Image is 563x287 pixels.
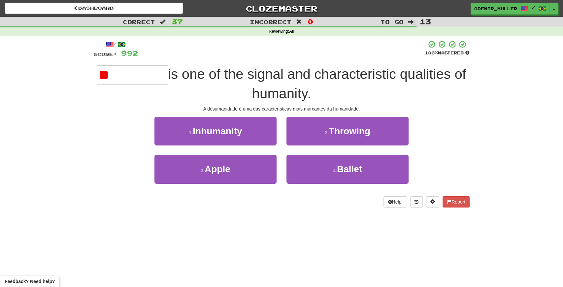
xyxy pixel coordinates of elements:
[154,155,277,183] button: 3.Apple
[154,117,277,145] button: 1.Inhumanity
[93,40,138,48] div: /
[205,164,230,174] span: Apple
[329,126,370,136] span: Throwing
[160,19,167,25] span: :
[471,3,550,15] a: Ademir_Muller /
[380,18,403,25] span: To go
[289,29,294,34] strong: All
[121,49,138,57] span: 992
[383,196,407,207] button: Help!
[5,3,183,14] a: Dashboard
[93,106,470,112] div: A desumanidade é uma das características mais marcantes da humanidade.
[193,3,371,14] a: Clozemaster
[5,278,55,285] span: Open feedback widget
[168,66,466,101] span: is one of the signal and characteristic qualities of humanity.
[286,117,409,145] button: 2.Throwing
[123,18,155,25] span: Correct
[408,19,415,25] span: :
[286,155,409,183] button: 4.Ballet
[201,168,205,173] small: 3 .
[425,50,470,56] div: Mastered
[532,5,535,10] span: /
[193,126,242,136] span: Inhumanity
[308,17,313,25] span: 0
[172,17,183,25] span: 37
[410,196,423,207] button: Round history (alt+y)
[443,196,470,207] button: Report
[333,168,337,173] small: 4 .
[325,130,329,135] small: 2 .
[425,50,438,55] span: 100 %
[93,51,117,57] span: Score:
[189,130,193,135] small: 1 .
[250,18,291,25] span: Incorrect
[420,17,431,25] span: 13
[337,164,362,174] span: Ballet
[296,19,303,25] span: :
[474,6,517,12] span: Ademir_Muller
